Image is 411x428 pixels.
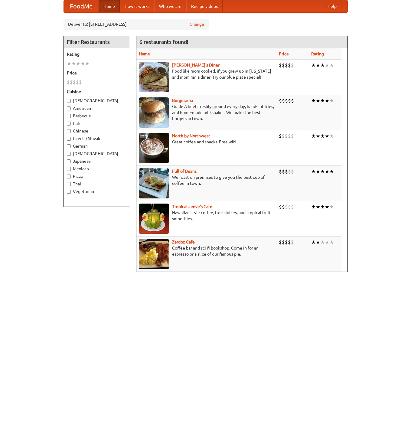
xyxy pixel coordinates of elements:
[329,97,334,104] li: ★
[139,97,169,128] img: burgerama.jpg
[139,133,169,163] img: north.jpg
[291,239,294,246] li: $
[282,168,285,175] li: $
[329,239,334,246] li: ★
[316,204,320,210] li: ★
[64,19,209,30] div: Deliver to: [STREET_ADDRESS]
[282,239,285,246] li: $
[67,166,127,172] label: Mexican
[325,133,329,139] li: ★
[172,240,195,244] a: Zardoz Cafe
[285,133,288,139] li: $
[67,137,71,141] input: Czech / Slovak
[316,97,320,104] li: ★
[285,239,288,246] li: $
[139,103,274,122] p: Grade A beef, freshly ground every day, hand-cut fries, and home-made milkshakes. We make the bes...
[172,169,197,174] a: Full of Beans
[79,79,82,86] li: $
[76,79,79,86] li: $
[172,204,212,209] b: Tropical Jeeve's Cafe
[139,68,274,80] p: Food like mom cooked, if you grew up in [US_STATE] and mom ran a diner. Try our blue plate special!
[67,106,71,110] input: American
[67,144,71,148] input: German
[282,62,285,69] li: $
[172,98,193,103] a: Burgerama
[67,79,70,86] li: $
[67,152,71,156] input: [DEMOGRAPHIC_DATA]
[311,239,316,246] li: ★
[190,21,204,27] a: Change
[154,0,186,12] a: Who we are
[120,0,154,12] a: How it works
[67,136,127,142] label: Czech / Slovak
[325,62,329,69] li: ★
[320,62,325,69] li: ★
[67,60,71,67] li: ★
[279,168,282,175] li: $
[279,97,282,104] li: $
[139,62,169,92] img: sallys.jpg
[67,190,71,194] input: Vegetarian
[311,204,316,210] li: ★
[67,128,127,134] label: Chinese
[67,70,127,76] h5: Price
[67,151,127,157] label: [DEMOGRAPHIC_DATA]
[329,62,334,69] li: ★
[139,39,188,45] ng-pluralize: 6 restaurants found!
[64,0,99,12] a: FoodMe
[285,62,288,69] li: $
[291,97,294,104] li: $
[311,62,316,69] li: ★
[80,60,85,67] li: ★
[285,97,288,104] li: $
[325,239,329,246] li: ★
[67,120,127,126] label: Cafe
[311,168,316,175] li: ★
[186,0,223,12] a: Recipe videos
[311,133,316,139] li: ★
[67,51,127,57] h5: Rating
[279,133,282,139] li: $
[320,97,325,104] li: ★
[172,63,220,67] a: [PERSON_NAME]'s Diner
[67,98,127,104] label: [DEMOGRAPHIC_DATA]
[279,204,282,210] li: $
[291,62,294,69] li: $
[291,168,294,175] li: $
[325,168,329,175] li: ★
[316,62,320,69] li: ★
[139,139,274,145] p: Great coffee and snacks. Free wifi.
[67,188,127,194] label: Vegetarian
[99,0,120,12] a: Home
[316,133,320,139] li: ★
[139,210,274,222] p: Hawaiian style coffee, fresh juices, and tropical fruit smoothies.
[288,97,291,104] li: $
[288,168,291,175] li: $
[67,89,127,95] h5: Cuisine
[279,239,282,246] li: $
[288,204,291,210] li: $
[282,97,285,104] li: $
[67,167,71,171] input: Mexican
[282,204,285,210] li: $
[172,133,210,138] a: North by Northwest
[285,204,288,210] li: $
[320,239,325,246] li: ★
[67,99,71,103] input: [DEMOGRAPHIC_DATA]
[67,143,127,149] label: German
[71,60,76,67] li: ★
[139,168,169,198] img: beans.jpg
[67,129,71,133] input: Chinese
[139,239,169,269] img: zardoz.jpg
[67,122,71,126] input: Cafe
[329,133,334,139] li: ★
[323,0,341,12] a: Help
[67,113,127,119] label: Barbecue
[67,182,71,186] input: Thai
[67,175,71,178] input: Pizza
[85,60,90,67] li: ★
[139,174,274,186] p: We roast on premises to give you the best cup of coffee in town.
